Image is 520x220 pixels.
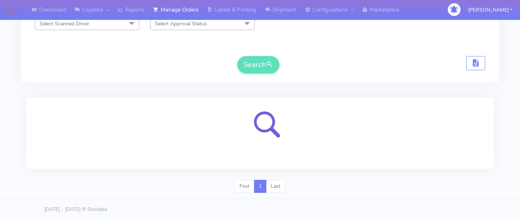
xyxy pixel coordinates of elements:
[155,20,207,27] span: Select Approval Status
[237,56,279,73] button: Search
[40,20,89,27] span: Select Scanned Driver
[463,3,518,17] button: [PERSON_NAME]
[233,106,287,160] img: search-loader.svg
[254,180,266,193] a: 1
